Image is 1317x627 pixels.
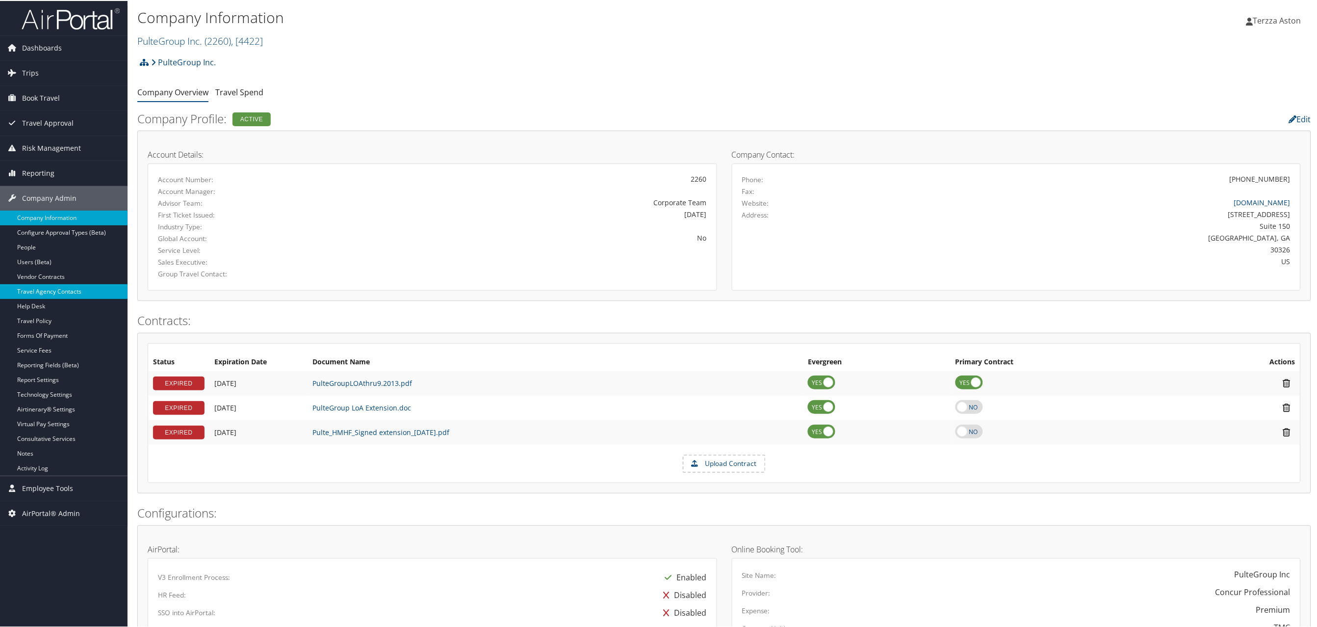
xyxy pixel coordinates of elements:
[684,455,765,471] label: Upload Contract
[308,353,803,370] th: Document Name
[137,311,1311,328] h2: Contracts:
[659,585,707,603] div: Disabled
[231,33,263,47] span: , [ 4422 ]
[158,268,331,278] label: Group Travel Contact:
[742,197,769,207] label: Website:
[1230,173,1291,183] div: [PHONE_NUMBER]
[951,353,1181,370] th: Primary Contract
[1278,426,1295,436] i: Remove Contract
[346,196,707,207] div: Corporate Team
[1278,402,1295,412] i: Remove Contract
[1256,603,1291,615] div: Premium
[22,475,73,500] span: Employee Tools
[214,378,303,387] div: Add/Edit Date
[883,244,1291,254] div: 30326
[1246,5,1311,34] a: Terzza Aston
[660,568,707,585] div: Enabled
[153,400,205,414] div: EXPIRED
[137,6,920,27] h1: Company Information
[214,378,236,387] span: [DATE]
[209,353,308,370] th: Expiration Date
[158,209,331,219] label: First Ticket Issued:
[22,185,77,210] span: Company Admin
[158,256,331,266] label: Sales Executive:
[22,35,62,59] span: Dashboards
[137,504,1311,520] h2: Configurations:
[883,220,1291,230] div: Suite 150
[22,6,120,29] img: airportal-logo.png
[883,232,1291,242] div: [GEOGRAPHIC_DATA], GA
[158,174,331,184] label: Account Number:
[148,150,717,158] h4: Account Details:
[22,160,54,185] span: Reporting
[214,402,236,411] span: [DATE]
[205,33,231,47] span: ( 2260 )
[158,197,331,207] label: Advisor Team:
[158,245,331,254] label: Service Level:
[153,376,205,389] div: EXPIRED
[158,233,331,243] label: Global Account:
[148,353,209,370] th: Status
[214,403,303,411] div: Add/Edit Date
[158,572,230,581] label: V3 Enrollment Process:
[742,186,755,195] label: Fax:
[742,570,776,579] label: Site Name:
[215,86,263,97] a: Travel Spend
[742,209,769,219] label: Address:
[158,607,215,617] label: SSO into AirPortal:
[148,545,717,552] h4: AirPortal:
[312,378,412,387] a: PulteGroupLOAthru9.2013.pdf
[158,589,186,599] label: HR Feed:
[732,545,1301,552] h4: Online Booking Tool:
[312,427,449,436] a: Pulte_HMHF_Signed extension_[DATE].pdf
[22,60,39,84] span: Trips
[1278,377,1295,387] i: Remove Contract
[137,33,263,47] a: PulteGroup Inc.
[659,603,707,621] div: Disabled
[1235,568,1291,579] div: PulteGroup Inc
[346,173,707,183] div: 2260
[151,52,216,71] a: PulteGroup Inc.
[742,605,770,615] label: Expense:
[1234,197,1291,206] a: [DOMAIN_NAME]
[137,109,915,126] h2: Company Profile:
[742,174,764,184] label: Phone:
[22,500,80,525] span: AirPortal® Admin
[22,135,81,160] span: Risk Management
[214,427,303,436] div: Add/Edit Date
[22,85,60,109] span: Book Travel
[1289,113,1311,124] a: Edit
[346,208,707,218] div: [DATE]
[1215,585,1291,597] div: Concur Professional
[312,402,411,411] a: PulteGroup LoA Extension.doc
[742,587,771,597] label: Provider:
[22,110,74,135] span: Travel Approval
[346,232,707,242] div: No
[803,353,951,370] th: Evergreen
[158,221,331,231] label: Industry Type:
[883,255,1291,266] div: US
[732,150,1301,158] h4: Company Contact:
[214,427,236,436] span: [DATE]
[1181,353,1300,370] th: Actions
[158,186,331,195] label: Account Manager:
[232,111,271,125] div: Active
[137,86,208,97] a: Company Overview
[153,425,205,438] div: EXPIRED
[883,208,1291,218] div: [STREET_ADDRESS]
[1253,14,1301,25] span: Terzza Aston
